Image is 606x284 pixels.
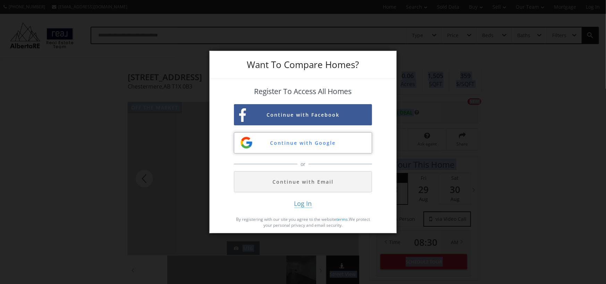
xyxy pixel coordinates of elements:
img: google-sign-up [239,136,253,150]
button: Continue with Email [234,171,372,192]
span: Log In [294,199,312,208]
button: Continue with Facebook [234,104,372,125]
p: By registering with our site you agree to the website . We protect your personal privacy and emai... [234,216,372,228]
h4: Register To Access All Homes [234,87,372,95]
a: terms [336,216,348,222]
button: Continue with Google [234,132,372,153]
span: or [299,161,307,168]
h3: Want To Compare Homes? [234,60,372,69]
img: facebook-sign-up [239,108,246,122]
